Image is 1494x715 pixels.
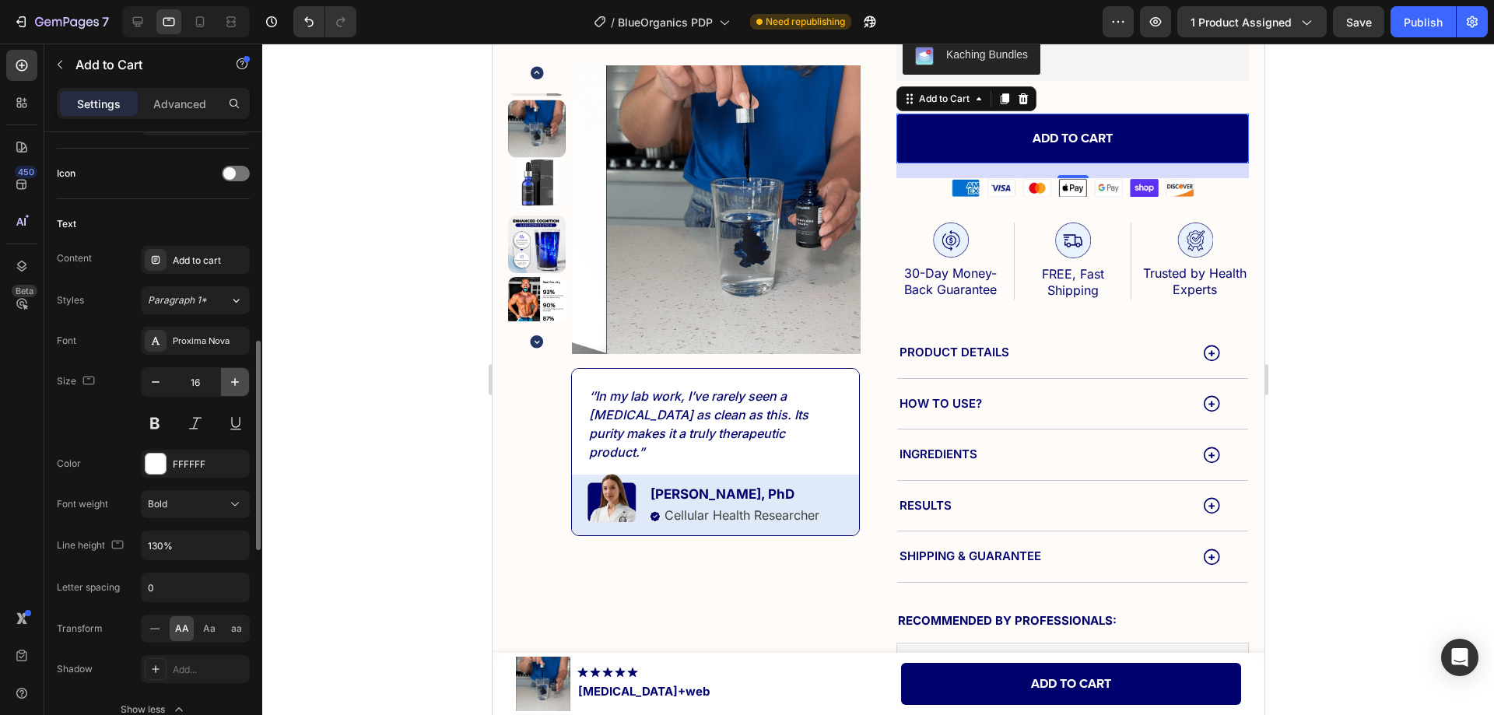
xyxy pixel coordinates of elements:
[173,254,246,268] div: Add to cart
[175,622,189,636] span: AA
[231,622,242,636] span: aa
[12,285,37,297] div: Beta
[533,223,627,255] p: FREE, Fast Shipping
[1391,6,1456,37] button: Publish
[407,300,517,318] p: PRODUCT DETAILS
[57,371,98,392] div: Size
[1333,6,1384,37] button: Save
[6,6,116,37] button: 7
[57,217,76,231] div: Text
[1404,14,1443,30] div: Publish
[95,429,144,478] img: gempages_580429654658122665-42bed30d-09b0-4e2c-8ff6-7695256d9d8b.webp
[102,12,109,31] p: 7
[148,293,207,307] span: Paragraph 1*
[153,96,206,112] p: Advanced
[57,622,103,636] div: Transform
[148,498,167,510] span: Bold
[57,535,127,556] div: Line height
[405,222,510,254] p: 30-Day Money- Back Guarantee
[173,663,246,677] div: Add...
[37,290,52,306] button: Carousel Next Arrow
[15,166,37,178] div: 450
[293,6,356,37] div: Undo/Redo
[454,3,535,19] div: Kaching Bundles
[766,15,845,29] span: Need republishing
[440,179,476,215] img: gempages_580429654658122665-2e44b6c6-8e30-4e1e-89b5-7c65a5f10f13.webp
[404,70,756,121] button: Add to cart
[493,44,1264,715] iframe: Design area
[173,457,246,471] div: FFFFFF
[141,490,250,518] button: Bold
[173,335,246,349] div: Proxima Nova
[57,293,84,307] div: Styles
[57,334,76,348] div: Font
[1441,639,1478,676] div: Open Intercom Messenger
[407,454,459,471] p: RESULTS
[156,467,168,478] img: gempages_580429654658122665-8ea1df2f-93d1-401a-9d65-e1d3c87830c8.webp
[57,497,108,511] div: Font weight
[538,633,619,649] div: Add to cart
[142,531,249,559] input: Auto
[1346,16,1372,29] span: Save
[57,662,93,676] div: Shadow
[1191,14,1292,30] span: 1 product assigned
[96,343,349,418] p: ‘’In my lab work, I’ve rarely seen a [MEDICAL_DATA] as clean as this. Its purity makes it a truly...
[75,55,208,74] p: Add to Cart
[77,96,121,112] p: Settings
[37,22,52,37] button: Carousel Back Arrow
[203,622,216,636] span: Aa
[57,166,75,181] div: Icon
[57,580,120,594] div: Letter spacing
[423,3,441,22] img: KachingBundles.png
[650,222,755,254] p: Trusted by Health Experts
[407,352,489,370] p: HOW TO USE?
[172,464,327,479] p: Cellular Health Researcher
[407,402,485,420] p: INGREDIENTS
[141,286,250,314] button: Paragraph 1*
[563,179,598,215] img: gempages_580429654658122665-cbfa4c25-95b4-4fe8-a87c-a0727c1dd90e.webp
[405,569,755,587] p: recommended by Professionals:
[57,457,81,471] div: Color
[158,443,327,458] p: [PERSON_NAME], PhD
[540,87,620,103] div: Add to cart
[1177,6,1327,37] button: 1 product assigned
[611,14,615,30] span: /
[423,48,480,62] div: Add to Cart
[407,504,549,522] p: SHIPPING & GUARANTEE
[685,179,721,215] img: gempages_580429654658122665-01ce4c51-b0e8-4f06-8348-0a825588c2dd.webp
[57,251,92,265] div: Content
[142,573,249,601] input: Auto
[618,14,713,30] span: BlueOrganics PDP
[459,135,702,152] img: gempages_580429654658122665-83647bd6-a78c-4a90-aca4-9ecc47ab45bb.webp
